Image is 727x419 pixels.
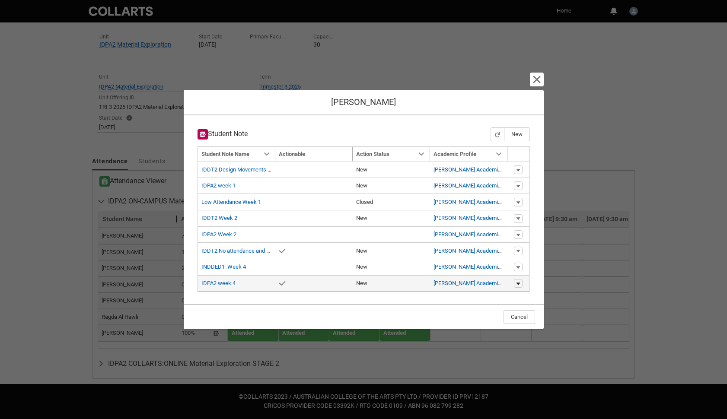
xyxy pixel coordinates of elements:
a: IDPA2 Week 2 [201,231,236,238]
lightning-base-formatted-text: Closed [356,199,373,205]
button: Refresh [491,127,504,141]
a: [PERSON_NAME] Academic Profile [434,182,518,189]
a: INDDED1_Week 4 [201,263,246,270]
a: [PERSON_NAME] Academic Profile [434,231,518,238]
lightning-base-formatted-text: New [356,182,367,189]
h3: Student Note [198,129,248,140]
button: Cancel [504,310,535,324]
a: IDDT2 Design Movements - Absent Week 1 [201,166,308,173]
h1: [PERSON_NAME] [191,97,537,108]
lightning-base-formatted-text: New [356,166,367,173]
button: New [504,127,530,141]
lightning-base-formatted-text: New [356,263,367,270]
lightning-base-formatted-text: New [356,248,367,254]
a: [PERSON_NAME] Academic Profile [434,215,518,221]
a: IDPA2 week 4 [201,280,236,286]
a: [PERSON_NAME] Academic Profile [434,248,518,254]
a: Low Attendance Week 1 [201,199,261,205]
a: IDDT2 Week 2 [201,215,237,221]
button: Cancel and close [531,74,542,85]
a: [PERSON_NAME] Academic Profile [434,166,518,173]
a: [PERSON_NAME] Academic Profile [434,280,518,286]
lightning-base-formatted-text: New [356,215,367,221]
a: IDPA2 week 1 [201,182,236,189]
lightning-base-formatted-text: New [356,280,367,286]
a: IDDT2 No attendance and no canvas activity [201,248,310,254]
a: [PERSON_NAME] Academic Profile [434,263,518,270]
a: [PERSON_NAME] Academic Profile [434,199,518,205]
